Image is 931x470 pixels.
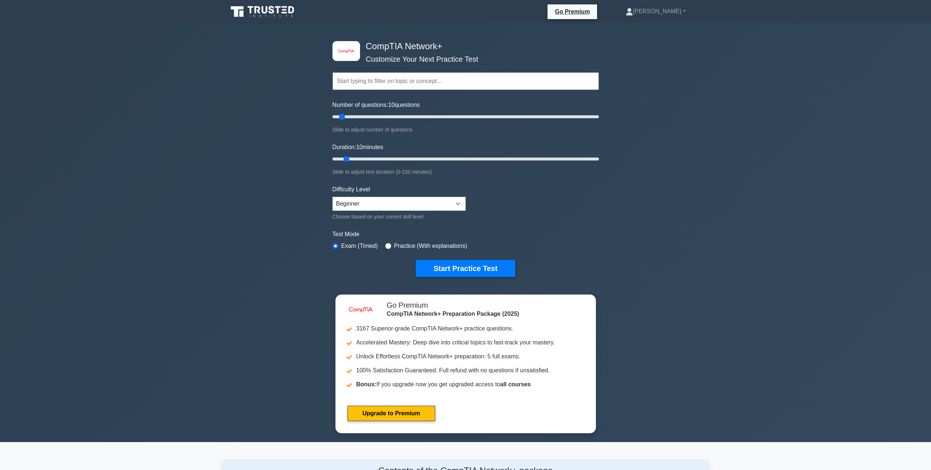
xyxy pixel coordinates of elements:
label: Exam (Timed) [341,242,378,250]
label: Difficulty Level [332,185,370,194]
input: Start typing to filter on topic or concept... [332,72,599,90]
h4: CompTIA Network+ [363,41,563,52]
label: Duration: minutes [332,143,383,152]
div: Slide to adjust number of questions [332,125,599,134]
a: [PERSON_NAME] [608,4,703,19]
a: Upgrade to Premium [348,406,435,421]
div: Choose based on your current skill level [332,212,466,221]
label: Practice (With explanations) [394,242,467,250]
a: Go Premium [550,7,594,16]
span: 10 [388,102,395,108]
button: Start Practice Test [416,260,515,277]
span: 10 [356,144,363,150]
label: Number of questions: questions [332,101,420,109]
div: Slide to adjust test duration (5-120 minutes) [332,167,599,176]
label: Test Mode [332,230,599,239]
